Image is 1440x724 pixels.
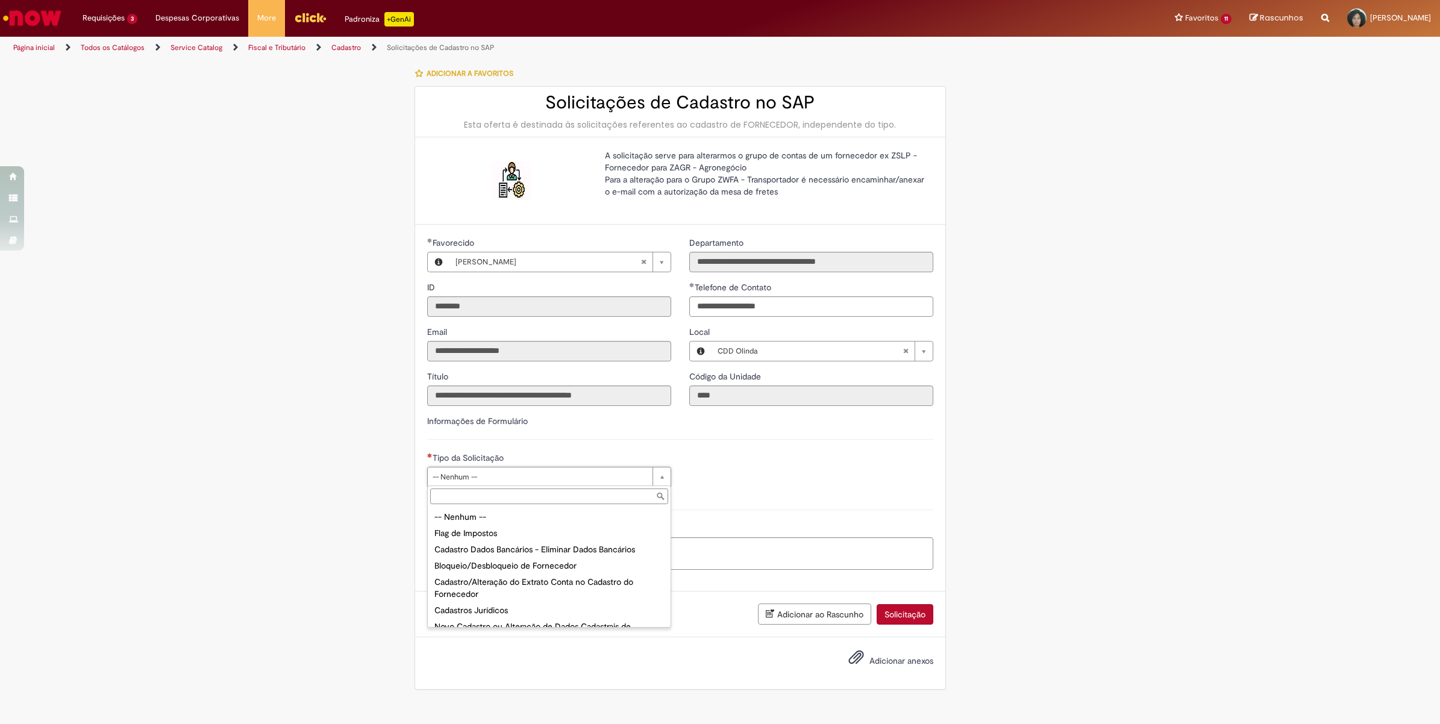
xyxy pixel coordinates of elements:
[430,619,668,647] div: Novo Cadastro ou Alteração de Dados Cadastrais de Funcionário
[430,525,668,541] div: Flag de Impostos
[430,558,668,574] div: Bloqueio/Desbloqueio de Fornecedor
[430,602,668,619] div: Cadastros Jurídicos
[430,509,668,525] div: -- Nenhum --
[430,574,668,602] div: Cadastro/Alteração do Extrato Conta no Cadastro do Fornecedor
[428,507,671,627] ul: Tipo da Solicitação
[430,541,668,558] div: Cadastro Dados Bancários - Eliminar Dados Bancários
